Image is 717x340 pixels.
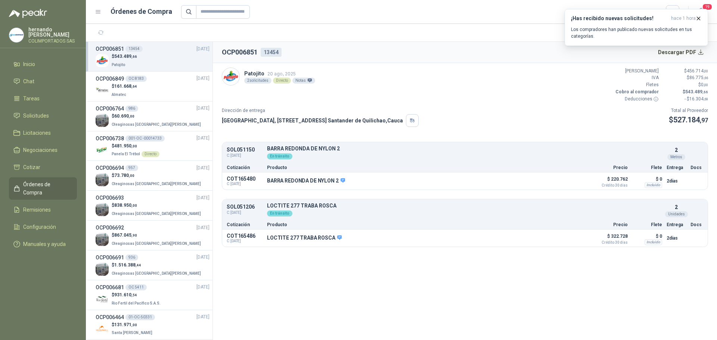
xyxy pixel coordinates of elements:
[663,81,708,88] p: $
[9,9,47,18] img: Logo peakr
[9,74,77,88] a: Chat
[23,77,34,85] span: Chat
[244,69,315,78] p: Patojito
[96,283,124,291] h3: OCP006681
[614,68,659,75] p: [PERSON_NAME]
[9,220,77,234] a: Configuración
[112,143,159,150] p: $
[131,293,137,297] span: ,54
[125,46,143,52] div: 13454
[222,47,258,57] h2: OCP006851
[112,182,201,186] span: Oleaginosas [GEOGRAPHIC_DATA][PERSON_NAME]
[23,163,40,171] span: Cotizar
[96,283,209,307] a: OCP006681OC 5411[DATE] Company Logo$931.610,54Rio Fertil del Pacífico S.A.S.
[9,237,77,251] a: Manuales y ayuda
[196,224,209,231] span: [DATE]
[227,210,263,216] span: C: [DATE]
[96,293,109,306] img: Company Logo
[96,134,124,143] h3: OCP006738
[565,9,708,46] button: ¡Has recibido nuevas solicitudes!hace 1 hora Los compradores han publicado nuevas solicitudes en ...
[261,48,282,57] div: 13454
[222,68,239,85] img: Company Logo
[689,96,708,102] span: 16.304
[96,143,109,156] img: Company Logo
[136,263,141,267] span: ,44
[23,146,58,154] span: Negociaciones
[9,143,77,157] a: Negociaciones
[667,165,686,170] p: Entrega
[663,96,708,103] p: - $
[96,164,209,187] a: OCP006694957[DATE] Company Logo$73.780,00Oleaginosas [GEOGRAPHIC_DATA][PERSON_NAME]
[96,253,124,262] h3: OCP006691
[632,232,662,241] p: $ 0
[196,284,209,291] span: [DATE]
[267,146,662,152] p: BARRA REDONDA DE NYLON 2
[267,153,292,159] div: En tránsito
[9,28,24,42] img: Company Logo
[196,165,209,172] span: [DATE]
[112,271,201,275] span: Oleaginosas [GEOGRAPHIC_DATA][PERSON_NAME]
[96,54,109,67] img: Company Logo
[665,211,688,217] div: Unidades
[125,106,138,112] div: 986
[267,235,342,241] p: LOCTITE 277 TRABA ROSCA
[669,114,708,126] p: $
[675,203,678,211] p: 2
[669,107,708,114] p: Total al Proveedor
[96,105,209,128] a: OCP006764986[DATE] Company Logo$60.690,00Oleaginosas [GEOGRAPHIC_DATA][PERSON_NAME]
[590,232,628,244] p: $ 322.728
[114,84,137,89] span: 161.668
[112,321,154,328] p: $
[9,126,77,140] a: Licitaciones
[129,114,134,118] span: ,00
[129,174,134,178] span: ,00
[112,301,161,305] span: Rio Fertil del Pacífico S.A.S.
[689,75,708,80] span: 86.775
[227,176,263,182] p: COT165480
[267,222,586,227] p: Producto
[654,45,708,60] button: Descargar PDF
[196,75,209,82] span: [DATE]
[227,233,263,239] p: COT165486
[645,239,662,245] div: Incluido
[590,222,628,227] p: Precio
[96,134,209,158] a: OCP006738001-OC -00014733[DATE] Company Logo$481.950,00Panela El TrébolDirecto
[244,78,271,84] div: 2 solicitudes
[667,222,686,227] p: Entrega
[9,91,77,106] a: Tareas
[227,222,263,227] p: Cotización
[112,331,152,335] span: Santa [PERSON_NAME]
[687,68,708,74] span: 456.714
[114,262,141,268] span: 1.516.388
[112,63,125,67] span: Patojito
[112,152,140,156] span: Panela El Trébol
[23,112,49,120] span: Solicitudes
[96,194,209,217] a: OCP006693[DATE] Company Logo$838.950,00Oleaginosas [GEOGRAPHIC_DATA][PERSON_NAME]
[114,173,134,178] span: 73.780
[663,68,708,75] p: $
[267,71,296,77] span: 20 ago, 2025
[267,203,662,209] p: LOCTITE 277 TRABA ROSCA
[112,262,202,269] p: $
[673,115,708,124] span: 527.184
[112,53,137,60] p: $
[131,144,137,148] span: ,00
[112,212,201,216] span: Oleaginosas [GEOGRAPHIC_DATA][PERSON_NAME]
[685,89,708,94] span: 543.489
[667,154,685,160] div: Metros
[142,151,159,157] div: Directo
[667,177,686,185] p: 2 días
[227,147,263,153] p: SOL051150
[96,313,209,337] a: OCP00646401-OC-50331[DATE] Company Logo$131.971,00Santa [PERSON_NAME]
[196,314,209,321] span: [DATE]
[96,322,109,336] img: Company Logo
[96,233,109,246] img: Company Logo
[663,88,708,96] p: $
[590,175,628,187] p: $ 220.762
[267,178,345,184] p: BARRA REDONDA DE NYLON 2
[112,122,201,127] span: Oleaginosas [GEOGRAPHIC_DATA][PERSON_NAME]
[112,83,137,90] p: $
[196,254,209,261] span: [DATE]
[227,182,263,186] span: C: [DATE]
[614,88,659,96] p: Cobro al comprador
